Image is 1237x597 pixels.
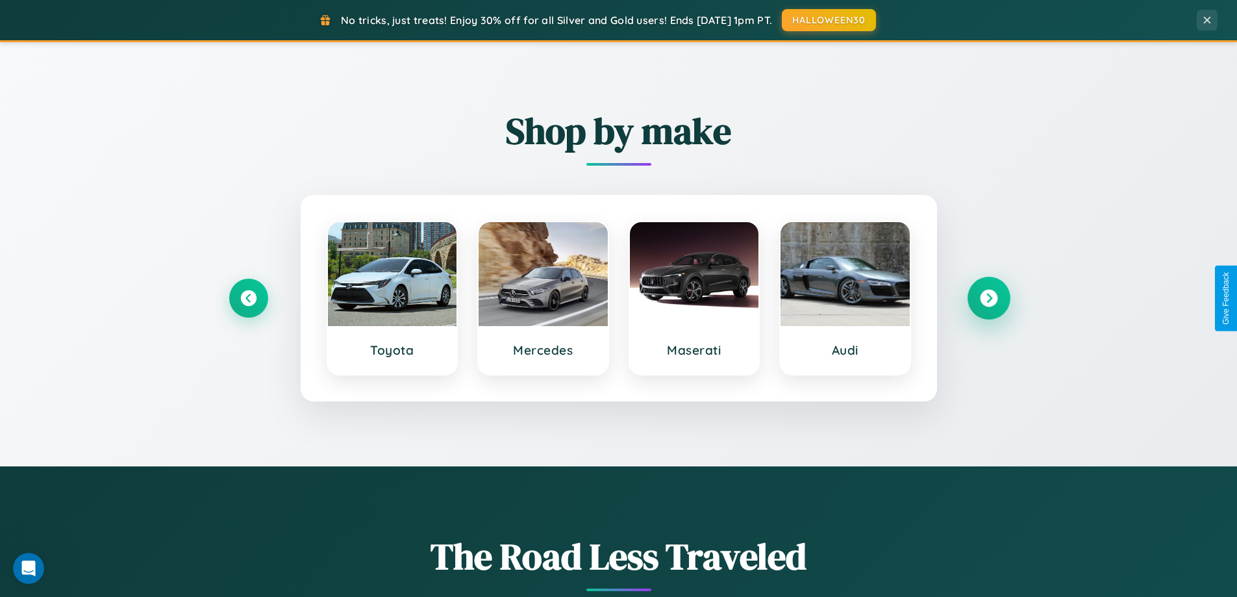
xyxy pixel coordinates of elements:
h3: Toyota [341,342,444,358]
h2: Shop by make [229,106,1008,156]
iframe: Intercom live chat [13,553,44,584]
h3: Maserati [643,342,746,358]
button: HALLOWEEN30 [782,9,876,31]
h3: Audi [793,342,897,358]
h3: Mercedes [492,342,595,358]
div: Give Feedback [1221,272,1231,325]
h1: The Road Less Traveled [229,531,1008,581]
span: No tricks, just treats! Enjoy 30% off for all Silver and Gold users! Ends [DATE] 1pm PT. [341,14,772,27]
